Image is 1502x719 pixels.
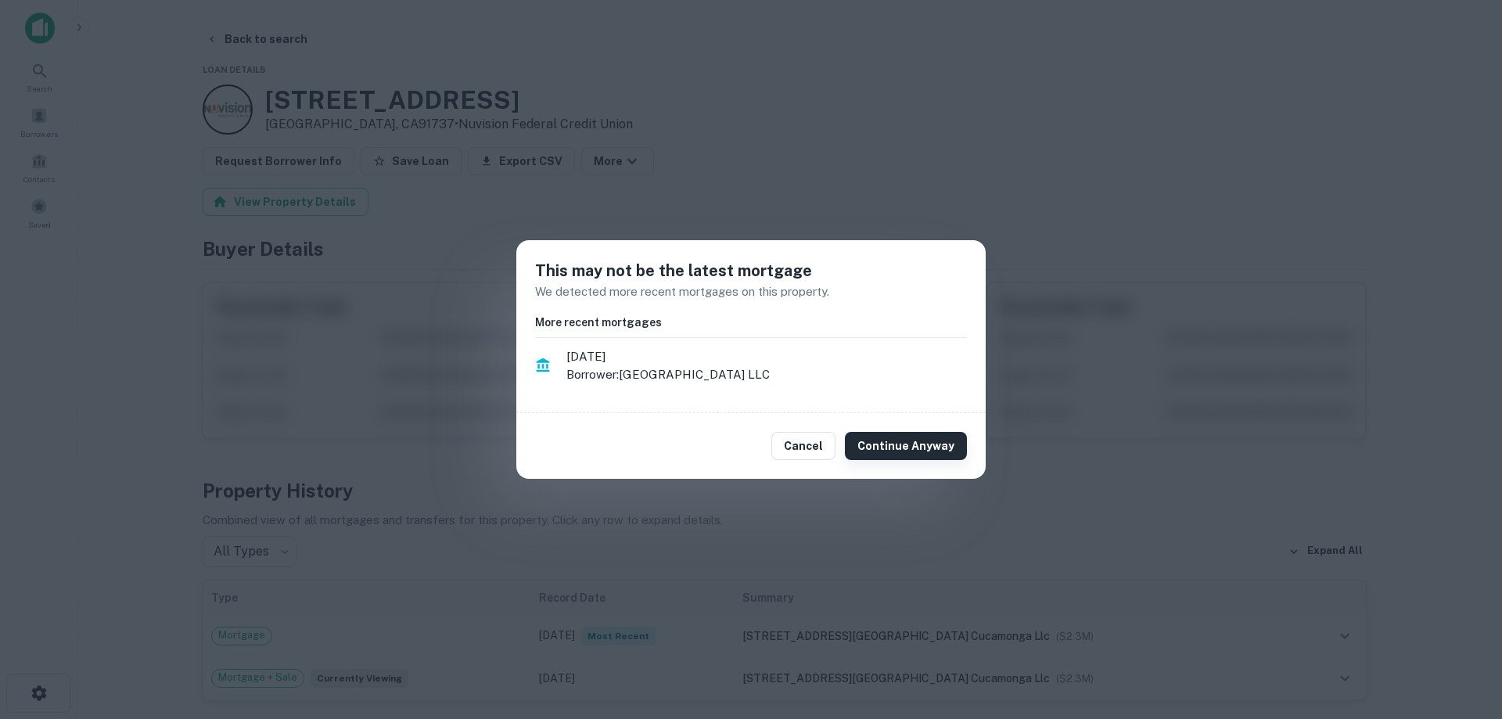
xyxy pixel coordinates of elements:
[845,432,967,460] button: Continue Anyway
[1424,594,1502,669] iframe: Chat Widget
[535,259,967,282] h5: This may not be the latest mortgage
[566,347,967,366] span: [DATE]
[535,314,967,331] h6: More recent mortgages
[566,365,967,384] p: Borrower: [GEOGRAPHIC_DATA] LLC
[535,282,967,301] p: We detected more recent mortgages on this property.
[771,432,835,460] button: Cancel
